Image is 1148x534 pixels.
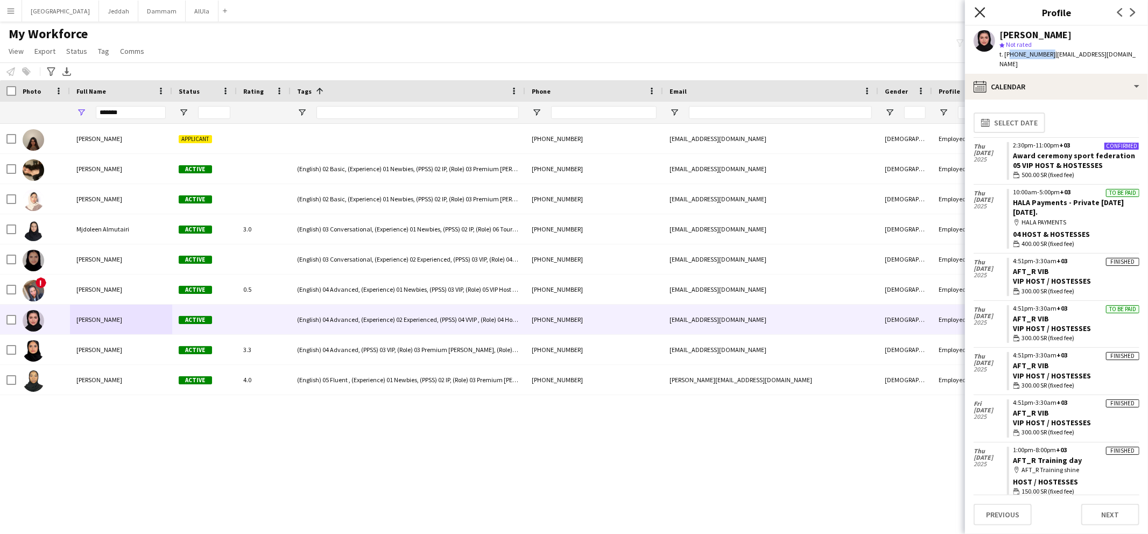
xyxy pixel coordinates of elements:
[179,346,212,354] span: Active
[939,108,948,117] button: Open Filter Menu
[179,256,212,264] span: Active
[116,44,149,58] a: Comms
[965,5,1148,19] h3: Profile
[974,360,1007,366] span: [DATE]
[1106,399,1139,407] div: Finished
[1022,381,1075,390] span: 300.00 SR (fixed fee)
[974,150,1007,156] span: [DATE]
[1057,351,1068,359] span: +03
[9,46,24,56] span: View
[932,365,1001,395] div: Employed Crew
[76,346,122,354] span: [PERSON_NAME]
[999,50,1055,58] span: t. [PHONE_NUMBER]
[34,46,55,56] span: Export
[23,310,44,332] img: Leen Alhazzani
[1013,418,1139,427] div: VIP Host / Hostesses
[179,376,212,384] span: Active
[1013,447,1139,453] div: 1:00pm-8:00pm
[932,214,1001,244] div: Employed Crew
[1057,304,1068,312] span: +03
[878,124,932,153] div: [DEMOGRAPHIC_DATA]
[23,220,44,241] img: Mjdoleen Almutairi
[179,286,212,294] span: Active
[974,272,1007,278] span: 2025
[551,106,657,119] input: Phone Filter Input
[932,154,1001,184] div: Employed Crew
[974,454,1007,461] span: [DATE]
[1106,352,1139,360] div: Finished
[974,143,1007,150] span: Thu
[66,46,87,56] span: Status
[1013,465,1139,475] div: AFT_R Training shine
[237,214,291,244] div: 3.0
[237,335,291,364] div: 3.3
[179,165,212,173] span: Active
[525,335,663,364] div: [PHONE_NUMBER]
[1060,188,1071,196] span: +03
[1013,276,1139,286] div: VIP Host / Hostesses
[76,225,129,233] span: Mjdoleen Almutairi
[1013,198,1124,217] a: HALA Payments - Private [DATE][DATE].
[297,87,312,95] span: Tags
[1013,142,1139,149] div: 2:30pm-11:00pm
[974,113,1045,133] button: Select date
[663,154,878,184] div: [EMAIL_ADDRESS][DOMAIN_NAME]
[974,400,1007,407] span: Fri
[974,504,1032,525] button: Previous
[291,184,525,214] div: (English) 02 Basic, (Experience) 01 Newbies, (PPSS) 02 IP, (Role) 03 Premium [PERSON_NAME]
[1013,371,1139,381] div: VIP Host / Hostesses
[974,448,1007,454] span: Thu
[974,461,1007,467] span: 2025
[291,214,525,244] div: (English) 03 Conversational, (Experience) 01 Newbies, (PPSS) 02 IP, (Role) 06 Tour Guide
[1013,324,1139,333] div: VIP Host / Hostesses
[974,190,1007,196] span: Thu
[663,184,878,214] div: [EMAIL_ADDRESS][DOMAIN_NAME]
[878,305,932,334] div: [DEMOGRAPHIC_DATA]
[297,108,307,117] button: Open Filter Menu
[974,259,1007,265] span: Thu
[1081,504,1139,525] button: Next
[138,1,186,22] button: Dammam
[1013,361,1050,370] a: AFT_R VIB
[1013,477,1139,487] div: Host / Hostesses
[525,305,663,334] div: [PHONE_NUMBER]
[1104,142,1139,150] div: Confirmed
[525,365,663,395] div: [PHONE_NUMBER]
[76,376,122,384] span: [PERSON_NAME]
[663,275,878,304] div: [EMAIL_ADDRESS][DOMAIN_NAME]
[663,305,878,334] div: [EMAIL_ADDRESS][DOMAIN_NAME]
[1057,257,1068,265] span: +03
[689,106,872,119] input: Email Filter Input
[974,366,1007,373] span: 2025
[99,1,138,22] button: Jeddah
[23,129,44,151] img: Sarleen Alharbi
[4,44,28,58] a: View
[23,250,44,271] img: Toleen Alnajjar
[45,65,58,78] app-action-btn: Advanced filters
[237,365,291,395] div: 4.0
[179,195,212,203] span: Active
[932,124,1001,153] div: Employed Crew
[1057,446,1067,454] span: +03
[974,313,1007,319] span: [DATE]
[974,196,1007,203] span: [DATE]
[904,106,926,119] input: Gender Filter Input
[179,316,212,324] span: Active
[179,135,212,143] span: Applicant
[76,195,122,203] span: [PERSON_NAME]
[974,306,1007,313] span: Thu
[237,275,291,304] div: 0.5
[76,135,122,143] span: [PERSON_NAME]
[291,335,525,364] div: (English) 04 Advanced, (PPSS) 03 VIP, (Role) 03 Premium [PERSON_NAME], (Role) 04 Host & Hostesses
[76,315,122,324] span: [PERSON_NAME]
[1013,408,1050,418] a: AFT_R VIB
[958,106,995,119] input: Profile Filter Input
[30,44,60,58] a: Export
[1022,487,1075,496] span: 150.00 SR (fixed fee)
[76,165,122,173] span: [PERSON_NAME]
[525,124,663,153] div: [PHONE_NUMBER]
[932,244,1001,274] div: Employed Crew
[94,44,114,58] a: Tag
[670,87,687,95] span: Email
[1013,151,1136,160] a: Award ceremony sport federation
